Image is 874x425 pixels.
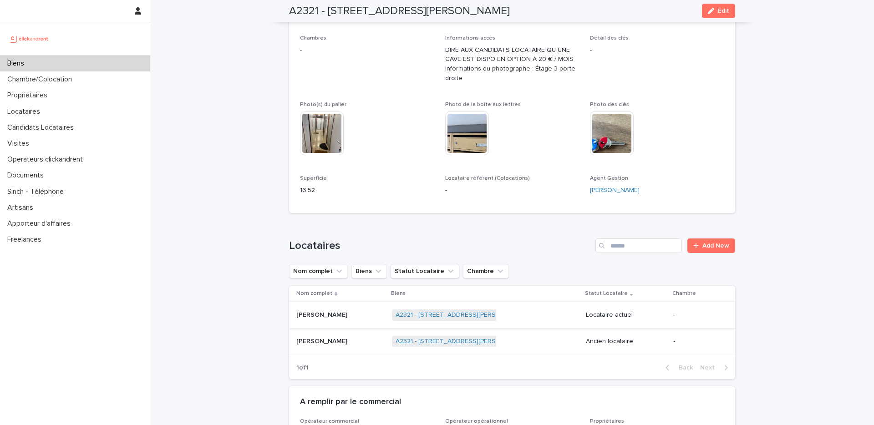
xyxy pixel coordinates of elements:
span: Photo(s) du palier [300,102,346,107]
img: UCB0brd3T0yccxBKYDjQ [7,30,51,48]
span: Agent Gestion [590,176,628,181]
span: Superficie [300,176,327,181]
p: Freelances [4,235,49,244]
p: Operateurs clickandrent [4,155,90,164]
button: Statut Locataire [391,264,459,278]
p: Artisans [4,203,41,212]
p: [PERSON_NAME] [296,309,349,319]
button: Nom complet [289,264,348,278]
span: Photo des clés [590,102,629,107]
h2: A remplir par le commercial [300,397,401,407]
button: Back [658,364,696,372]
p: Nom complet [296,288,332,299]
p: - [300,46,434,55]
p: - [673,311,721,319]
span: Opérateur commercial [300,419,359,424]
p: Chambre [672,288,696,299]
p: Visites [4,139,36,148]
span: Propriétaires [590,419,624,424]
span: Chambres [300,35,326,41]
span: Détail des clés [590,35,629,41]
a: A2321 - [STREET_ADDRESS][PERSON_NAME] [396,338,528,345]
p: Biens [4,59,31,68]
span: Informations accès [445,35,495,41]
p: Biens [391,288,406,299]
span: Edit [718,8,729,14]
tr: [PERSON_NAME][PERSON_NAME] A2321 - [STREET_ADDRESS][PERSON_NAME] Ancien locataire- [289,328,735,354]
h2: A2321 - [STREET_ADDRESS][PERSON_NAME] [289,5,510,18]
p: Locataire actuel [586,311,666,319]
span: Photo de la boîte aux lettres [445,102,521,107]
button: Chambre [463,264,509,278]
button: Next [696,364,735,372]
p: Candidats Locataires [4,123,81,132]
p: Propriétaires [4,91,55,100]
span: Opérateur opérationnel [445,419,508,424]
span: Back [673,364,693,371]
p: [PERSON_NAME] [296,336,349,345]
button: Edit [702,4,735,18]
p: Ancien locataire [586,338,666,345]
button: Biens [351,264,387,278]
span: Add New [702,243,729,249]
p: 16.52 [300,186,434,195]
p: - [590,46,724,55]
p: Sinch - Téléphone [4,187,71,196]
p: Statut Locataire [585,288,628,299]
p: Apporteur d'affaires [4,219,78,228]
input: Search [595,238,682,253]
span: Next [700,364,720,371]
a: Add New [687,238,735,253]
a: A2321 - [STREET_ADDRESS][PERSON_NAME] [396,311,528,319]
span: Locataire référent (Colocations) [445,176,530,181]
a: [PERSON_NAME] [590,186,640,195]
p: 1 of 1 [289,357,316,379]
tr: [PERSON_NAME][PERSON_NAME] A2321 - [STREET_ADDRESS][PERSON_NAME] Locataire actuel- [289,302,735,328]
p: - [445,186,579,195]
h1: Locataires [289,239,592,253]
p: - [673,338,721,345]
p: Chambre/Colocation [4,75,79,84]
p: Locataires [4,107,47,116]
p: Documents [4,171,51,180]
p: DIRE AUX CANDIDATS LOCATAIRE QU UNE CAVE EST DISPO EN OPTION A 20 € / MOIS Informations du photog... [445,46,579,83]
